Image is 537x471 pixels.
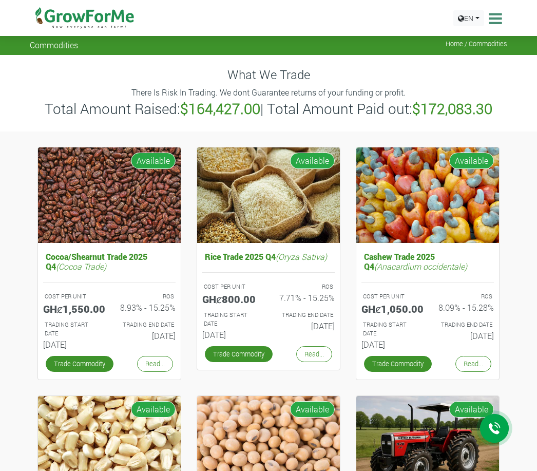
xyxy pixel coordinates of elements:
h6: [DATE] [117,331,176,341]
p: ROS [437,292,492,301]
h5: GHȼ1,050.00 [361,303,420,315]
h5: Cashew Trade 2025 Q4 [361,249,494,274]
h6: 8.93% - 15.25% [117,303,176,312]
span: Home / Commodities [446,40,507,48]
a: Trade Commodity [205,346,273,362]
b: $172,083.30 [412,99,492,118]
i: (Anacardium occidentale) [374,261,467,272]
a: Rice Trade 2025 Q4(Oryza Sativa) COST PER UNIT GHȼ800.00 ROS 7.71% - 15.25% TRADING START DATE [D... [202,249,335,344]
p: Estimated Trading End Date [278,311,333,319]
img: growforme image [356,147,499,243]
p: Estimated Trading Start Date [45,321,100,338]
p: ROS [278,282,333,291]
p: COST PER UNIT [363,292,418,301]
span: Commodities [30,40,78,50]
span: Available [449,401,494,418]
span: Available [131,401,176,418]
h6: 8.09% - 15.28% [435,303,494,312]
h6: [DATE] [361,340,420,349]
h6: [DATE] [276,321,335,331]
h5: GHȼ1,550.00 [43,303,102,315]
h6: 7.71% - 15.25% [276,293,335,303]
a: Trade Commodity [364,356,432,372]
a: Read... [137,356,173,372]
a: EN [453,10,484,26]
a: Cocoa/Shearnut Trade 2025 Q4(Cocoa Trade) COST PER UNIT GHȼ1,550.00 ROS 8.93% - 15.25% TRADING ST... [43,249,176,353]
p: COST PER UNIT [45,292,100,301]
p: Estimated Trading Start Date [204,311,259,328]
h4: What We Trade [30,67,507,82]
a: Trade Commodity [46,356,113,372]
a: Read... [455,356,491,372]
i: (Cocoa Trade) [56,261,106,272]
h6: [DATE] [435,331,494,341]
h3: Total Amount Raised: | Total Amount Paid out: [31,100,506,118]
span: Available [290,401,335,418]
img: growforme image [38,147,181,243]
p: There Is Risk In Trading. We dont Guarantee returns of your funding or profit. [31,86,506,99]
h5: Rice Trade 2025 Q4 [202,249,335,264]
h6: [DATE] [43,340,102,349]
p: Estimated Trading End Date [119,321,174,329]
p: ROS [119,292,174,301]
p: Estimated Trading Start Date [363,321,418,338]
span: Available [449,153,494,169]
span: Available [131,153,176,169]
a: Read... [296,346,332,362]
img: growforme image [197,147,340,243]
a: Cashew Trade 2025 Q4(Anacardium occidentale) COST PER UNIT GHȼ1,050.00 ROS 8.09% - 15.28% TRADING... [361,249,494,353]
h6: [DATE] [202,330,261,340]
p: COST PER UNIT [204,282,259,291]
h5: GHȼ800.00 [202,293,261,305]
span: Available [290,153,335,169]
h5: Cocoa/Shearnut Trade 2025 Q4 [43,249,176,274]
p: Estimated Trading End Date [437,321,492,329]
b: $164,427.00 [180,99,260,118]
i: (Oryza Sativa) [276,251,327,262]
